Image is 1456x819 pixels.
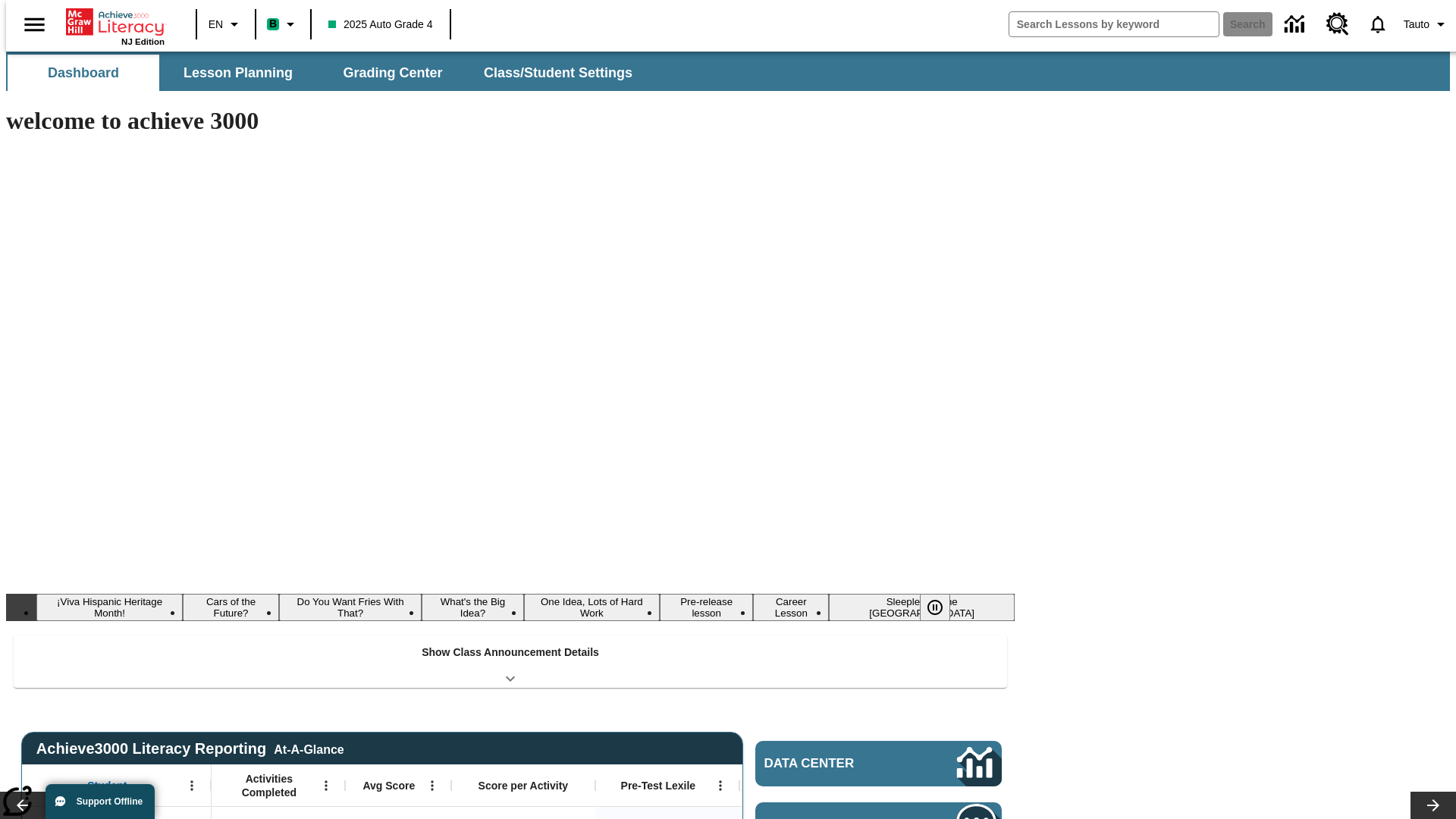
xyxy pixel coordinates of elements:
[422,594,523,621] button: Slide 4 What's the Big Idea?
[362,779,415,792] span: Avg Score
[421,774,444,797] button: Open Menu
[422,645,599,661] p: Show Class Announcement Details
[920,594,965,621] div: Pause
[87,779,127,792] span: Student
[279,594,422,621] button: Slide 3 Do You Want Fries With That?
[524,594,661,621] button: Slide 5 One Idea, Lots of Hard Work
[180,774,203,797] button: Open Menu
[1404,17,1429,33] span: Tauto
[1276,4,1317,45] a: Data Center
[472,55,645,91] button: Class/Student Settings
[121,37,165,46] span: NJ Edition
[8,55,159,91] button: Dashboard
[1009,12,1219,36] input: search field
[660,594,753,621] button: Slide 6 Pre-release lesson
[162,55,314,91] button: Lesson Planning
[269,14,277,33] span: B
[315,774,337,797] button: Open Menu
[764,756,906,771] span: Data Center
[77,796,143,807] span: Support Offline
[219,772,319,799] span: Activities Completed
[1410,792,1456,819] button: Lesson carousel, Next
[261,11,306,38] button: Boost Class color is mint green. Change class color
[6,55,646,91] div: SubNavbar
[328,17,433,33] span: 2025 Auto Grade 4
[36,740,344,758] span: Achieve3000 Literacy Reporting
[209,17,223,33] span: EN
[479,779,569,792] span: Score per Activity
[274,740,344,757] div: At-A-Glance
[829,594,1015,621] button: Slide 8 Sleepless in the Animal Kingdom
[66,7,165,37] a: Home
[753,594,829,621] button: Slide 7 Career Lesson
[183,594,279,621] button: Slide 2 Cars of the Future?
[1398,11,1456,38] button: Profile/Settings
[45,784,155,819] button: Support Offline
[621,779,696,792] span: Pre-Test Lexile
[36,594,183,621] button: Slide 1 ¡Viva Hispanic Heritage Month!
[12,2,57,47] button: Open side menu
[755,741,1002,786] a: Data Center
[14,635,1007,688] div: Show Class Announcement Details
[1317,4,1358,45] a: Resource Center, Will open in new tab
[66,5,165,46] div: Home
[202,11,250,38] button: Language: EN, Select a language
[1358,5,1398,44] a: Notifications
[709,774,732,797] button: Open Menu
[6,52,1450,91] div: SubNavbar
[317,55,469,91] button: Grading Center
[920,594,950,621] button: Pause
[6,107,1015,135] h1: welcome to achieve 3000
